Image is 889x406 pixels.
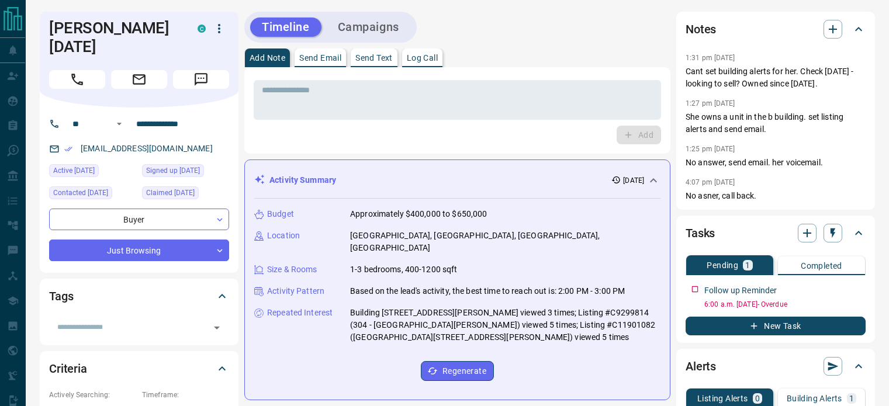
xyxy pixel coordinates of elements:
span: Message [173,70,229,89]
button: Open [209,320,225,336]
button: New Task [686,317,866,335]
button: Open [112,117,126,131]
p: 1:31 pm [DATE] [686,54,735,62]
p: Send Email [299,54,341,62]
div: Fri Sep 05 2025 [49,186,136,203]
p: Activity Pattern [267,285,324,297]
p: 1 [745,261,750,269]
span: Call [49,70,105,89]
button: Regenerate [421,361,494,381]
div: Just Browsing [49,240,229,261]
p: No asner, call back. [686,190,866,202]
p: [DATE] [623,175,644,186]
h2: Notes [686,20,716,39]
a: [EMAIL_ADDRESS][DOMAIN_NAME] [81,144,213,153]
p: Building [STREET_ADDRESS][PERSON_NAME] viewed 3 times; Listing #C9299814 (304 - [GEOGRAPHIC_DATA]... [350,307,660,343]
p: Cant set building alerts for her. Check [DATE] - looking to sell? Owned since [DATE]. [686,65,866,90]
p: 1 [849,394,854,402]
p: Size & Rooms [267,263,317,276]
h2: Tasks [686,224,715,242]
p: 1:27 pm [DATE] [686,99,735,107]
span: Email [111,70,167,89]
h1: [PERSON_NAME][DATE] [49,19,180,56]
button: Campaigns [326,18,411,37]
p: Budget [267,208,294,220]
p: Repeated Interest [267,307,333,319]
p: 1-3 bedrooms, 400-1200 sqft [350,263,458,276]
p: 1:25 pm [DATE] [686,145,735,153]
p: Approximately $400,000 to $650,000 [350,208,487,220]
p: Add Note [250,54,285,62]
p: Based on the lead's activity, the best time to reach out is: 2:00 PM - 3:00 PM [350,285,625,297]
div: Notes [686,15,866,43]
p: Actively Searching: [49,390,136,400]
p: Completed [801,262,842,270]
p: Follow up Reminder [704,284,777,297]
p: Building Alerts [787,394,842,402]
div: condos.ca [198,25,206,33]
h2: Tags [49,287,73,306]
span: Claimed [DATE] [146,187,195,199]
p: She owns a unit in the b building. set listing alerts and send email. [686,111,866,136]
p: Location [267,230,300,242]
p: Pending [707,261,738,269]
p: 6:00 a.m. [DATE] - Overdue [704,299,866,310]
div: Activity Summary[DATE] [254,169,660,191]
svg: Email Verified [64,145,72,153]
div: Buyer [49,209,229,230]
div: Alerts [686,352,866,380]
p: Listing Alerts [697,394,748,402]
div: Tags [49,282,229,310]
p: Log Call [407,54,438,62]
p: No answer, send email. her voicemail. [686,157,866,169]
p: Send Text [355,54,393,62]
button: Timeline [250,18,321,37]
p: 0 [755,394,760,402]
div: Criteria [49,355,229,383]
h2: Criteria [49,359,87,378]
span: Signed up [DATE] [146,165,200,176]
div: Fri Nov 25 2016 [142,164,229,181]
div: Tasks [686,219,866,247]
div: Tue Apr 08 2025 [142,186,229,203]
h2: Alerts [686,357,716,376]
p: Activity Summary [269,174,336,186]
p: Timeframe: [142,390,229,400]
div: Sat Sep 13 2025 [49,164,136,181]
span: Contacted [DATE] [53,187,108,199]
span: Active [DATE] [53,165,95,176]
p: 4:07 pm [DATE] [686,178,735,186]
p: [GEOGRAPHIC_DATA], [GEOGRAPHIC_DATA], [GEOGRAPHIC_DATA], [GEOGRAPHIC_DATA] [350,230,660,254]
